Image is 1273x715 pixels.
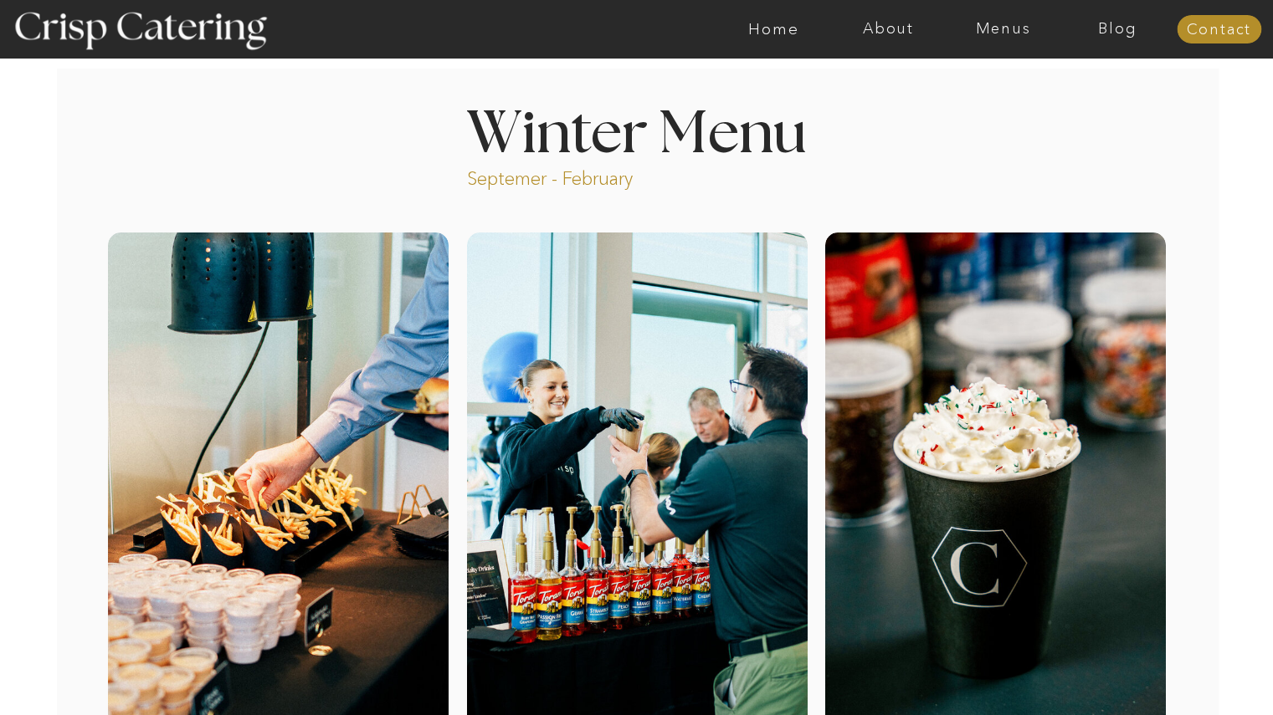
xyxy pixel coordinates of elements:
a: Contact [1177,22,1261,38]
a: Menus [946,21,1060,38]
a: Home [716,21,831,38]
h1: Winter Menu [404,105,870,155]
iframe: podium webchat widget bubble [1106,631,1273,715]
p: Septemer - February [467,166,697,186]
a: About [831,21,946,38]
a: Blog [1060,21,1175,38]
